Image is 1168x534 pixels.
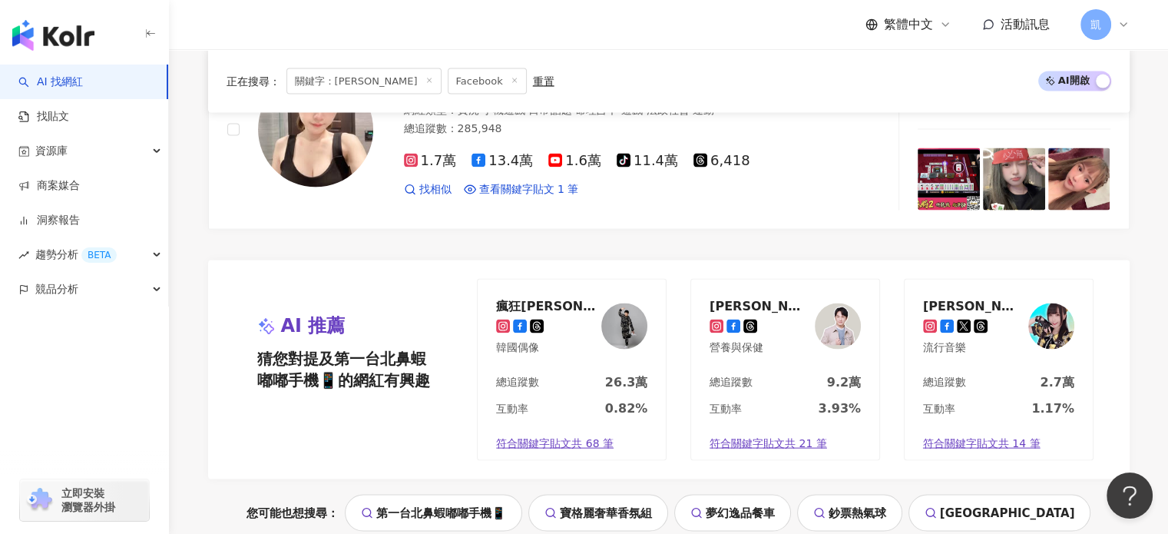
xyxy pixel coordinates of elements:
a: 找貼文 [18,109,69,124]
div: 26.3萬 [605,374,647,391]
span: 法政社會 [647,104,690,116]
div: 總追蹤數 [710,375,753,390]
span: 查看關鍵字貼文 1 筆 [479,182,579,197]
div: 您可能也想搜尋： [208,495,1130,532]
a: 符合關鍵字貼文共 21 筆 [691,427,879,461]
span: rise [18,250,29,260]
span: · [643,104,646,116]
span: 正在搜尋 ： [227,75,280,87]
div: 營養與保健 [710,340,809,356]
span: 活動訊息 [1001,17,1050,32]
span: 猜您對提及第一台北鼻蝦嘟嘟手機📱的網紅有興趣 [257,348,435,391]
span: · [571,104,574,116]
img: post-image [918,148,980,211]
span: AI 推薦 [281,313,346,340]
a: 符合關鍵字貼文共 14 筆 [905,427,1093,461]
a: [PERSON_NAME]流行音樂KOL Avatar總追蹤數2.7萬互動率1.17%符合關鍵字貼文共 14 筆 [904,279,1094,462]
a: chrome extension立即安裝 瀏覽器外掛 [20,479,149,521]
div: 9.2萬 [827,374,861,391]
a: [GEOGRAPHIC_DATA] [908,495,1091,532]
a: 寶格麗奢華香氛組 [528,495,668,532]
span: 手機遊戲 [482,104,525,116]
span: 競品分析 [35,272,78,307]
span: 繁體中文 [884,16,933,33]
span: 符合關鍵字貼文共 14 筆 [923,436,1041,452]
div: 1.17% [1031,400,1074,417]
img: logo [12,20,94,51]
div: 互動率 [923,402,955,417]
a: 找相似 [404,182,452,197]
div: 總追蹤數 [496,375,539,390]
span: 運動 [693,104,714,116]
a: 第一台北鼻蝦嘟嘟手機📱 [345,495,522,532]
img: KOL Avatar [258,72,373,187]
a: 鈔票熱氣球 [797,495,902,532]
div: 總追蹤數 ： 285,948 [404,121,832,137]
span: 實況 [458,104,479,116]
span: 11.4萬 [617,153,678,169]
div: 狄志為聊聊 [710,298,809,313]
a: 符合關鍵字貼文共 68 筆 [478,427,666,461]
div: 互動率 [496,402,528,417]
div: BETA [81,247,117,263]
img: post-image [983,148,1045,211]
span: 遊戲 [621,104,643,116]
span: · [618,104,621,116]
span: 關鍵字：[PERSON_NAME] [286,68,442,94]
div: Ruka Banana [923,298,1023,313]
img: KOL Avatar [1028,303,1074,350]
span: 趨勢分析 [35,237,117,272]
img: post-image [1048,148,1110,211]
div: 流行音樂 [923,340,1023,356]
div: 韓國偶像 [496,340,596,356]
div: 3.93% [818,400,861,417]
span: 1.6萬 [548,153,601,169]
div: 重置 [533,75,554,87]
span: 1.7萬 [404,153,457,169]
div: 2.7萬 [1040,374,1074,391]
span: 13.4萬 [472,153,533,169]
span: 凱 [1090,16,1101,33]
a: 商案媒合 [18,178,80,194]
img: KOL Avatar [601,303,647,350]
span: 6,418 [693,153,750,169]
img: KOL Avatar [815,303,861,350]
img: chrome extension [25,488,55,512]
a: 查看關鍵字貼文 1 筆 [464,182,579,197]
span: 命理占卜 [575,104,618,116]
div: 0.82% [605,400,648,417]
a: KOL Avatar涵菲 HanFei涵菲HanFeihanfei0519網紅類型：實況·手機遊戲·日常話題·命理占卜·遊戲·法政社會·運動總追蹤數：285,9481.7萬13.4萬1.6萬11... [208,31,1130,230]
a: [PERSON_NAME]為聊聊營養與保健KOL Avatar總追蹤數9.2萬互動率3.93%符合關鍵字貼文共 21 筆 [690,279,880,462]
a: 洞察報告 [18,213,80,228]
div: 總追蹤數 [923,375,966,390]
a: 夢幻逸品餐車 [674,495,791,532]
span: Facebook [448,68,527,94]
span: 日常話題 [528,104,571,116]
iframe: Help Scout Beacon - Open [1107,473,1153,519]
a: searchAI 找網紅 [18,75,83,90]
span: · [479,104,482,116]
span: · [525,104,528,116]
span: 符合關鍵字貼文共 21 筆 [710,436,827,452]
span: 立即安裝 瀏覽器外掛 [61,486,115,514]
span: 找相似 [419,182,452,197]
div: 互動率 [710,402,742,417]
a: 瘋狂[PERSON_NAME]韓國偶像KOL Avatar總追蹤數26.3萬互動率0.82%符合關鍵字貼文共 68 筆 [477,279,667,462]
div: 瘋狂麥克斯 [496,298,596,313]
span: · [690,104,693,116]
span: 資源庫 [35,134,68,168]
span: 符合關鍵字貼文共 68 筆 [496,436,614,452]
